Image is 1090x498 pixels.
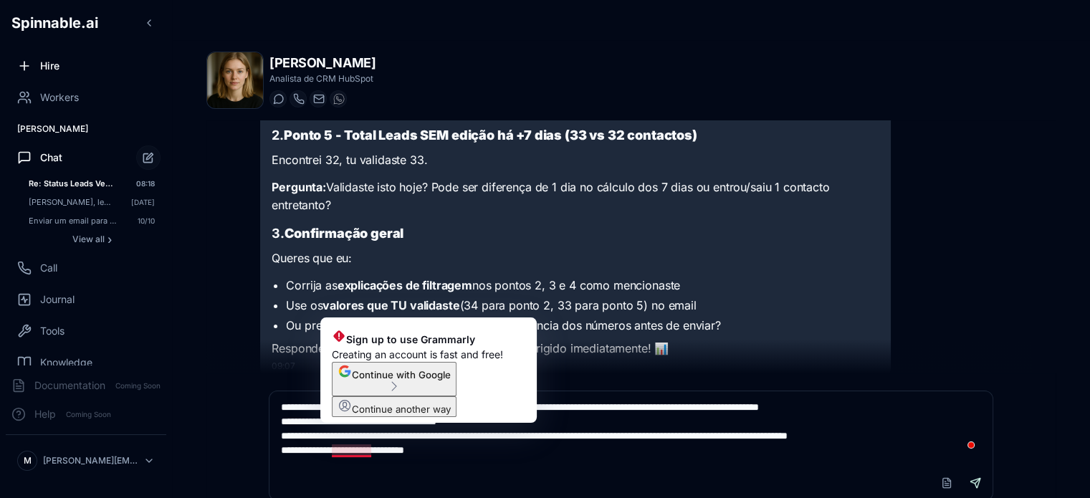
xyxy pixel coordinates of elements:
[269,73,376,85] p: Analista de CRM HubSpot
[286,277,879,294] li: Corrija as nos pontos 2, 3 e 4 como mencionaste
[40,59,59,73] span: Hire
[272,151,879,170] p: Encontrei 32, tu validaste 33.
[11,446,161,475] button: M[PERSON_NAME][EMAIL_ADDRESS][DOMAIN_NAME]
[269,90,287,107] button: Start a chat with Beatriz Laine
[40,355,92,370] span: Knowledge
[24,455,32,466] span: M
[111,379,165,393] span: Coming Soon
[81,14,98,32] span: .ai
[43,455,138,466] p: [PERSON_NAME][EMAIL_ADDRESS][DOMAIN_NAME]
[286,317,879,334] li: Ou preferes que eu resolva primeiro a discrepância dos números antes de enviar?
[23,231,161,248] button: Show all conversations
[310,90,327,107] button: Send email to beatriz.laine@getspinnable.ai
[272,178,879,215] p: Validaste isto hoje? Pode ser diferença de 1 dia no cálculo dos 7 dias ou entrou/saiu 1 contacto ...
[29,216,118,226] span: Enviar um email para matilde@matchrealestate.pt com o assunto "Piada do Dia | Real Estate 🏠" e um...
[272,360,879,372] div: 09:07
[62,408,115,421] span: Coming Soon
[284,128,697,143] strong: Ponto 5 - Total Leads SEM edição há +7 dias (33 vs 32 contactos)
[40,324,64,338] span: Tools
[29,178,116,188] span: Re: Status Leads Vendedores Equipa | Hubspot | Match Olá Beatriz, Obrigada! Vou agora confi...
[290,90,307,107] button: Start a call with Beatriz Laine
[138,216,155,226] span: 10/10
[40,90,79,105] span: Workers
[40,261,57,275] span: Call
[29,197,111,207] span: ola beatriz, lembraste de ter pedido dia 09/10 para testares o cenario 1.A do documento cenario ...
[40,292,75,307] span: Journal
[338,278,472,292] strong: explicações de filtragem
[272,224,879,244] h3: 3.
[285,226,403,241] strong: Confirmação geral
[6,118,166,140] div: [PERSON_NAME]
[286,297,879,314] li: Use os (34 para ponto 2, 33 para ponto 5) no email
[272,125,879,145] h3: 2.
[72,234,105,245] span: View all
[34,407,56,421] span: Help
[207,52,263,108] img: Beatriz Laine
[272,249,879,268] p: Queres que eu:
[34,378,105,393] span: Documentation
[272,180,326,194] strong: Pergunta:
[11,14,98,32] span: Spinnable
[136,178,155,188] span: 08:18
[322,298,459,312] strong: valores que TU validaste
[330,90,347,107] button: WhatsApp
[272,340,879,358] p: Responde estas 3 questões e preparo o email corrigido imediatamente! 📊
[136,145,161,170] button: Start new chat
[40,150,62,165] span: Chat
[131,197,155,207] span: [DATE]
[107,234,112,245] span: ›
[269,391,993,466] textarea: To enrich screen reader interactions, please activate Accessibility in Grammarly extension settings
[269,53,376,73] h1: [PERSON_NAME]
[333,93,345,105] img: WhatsApp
